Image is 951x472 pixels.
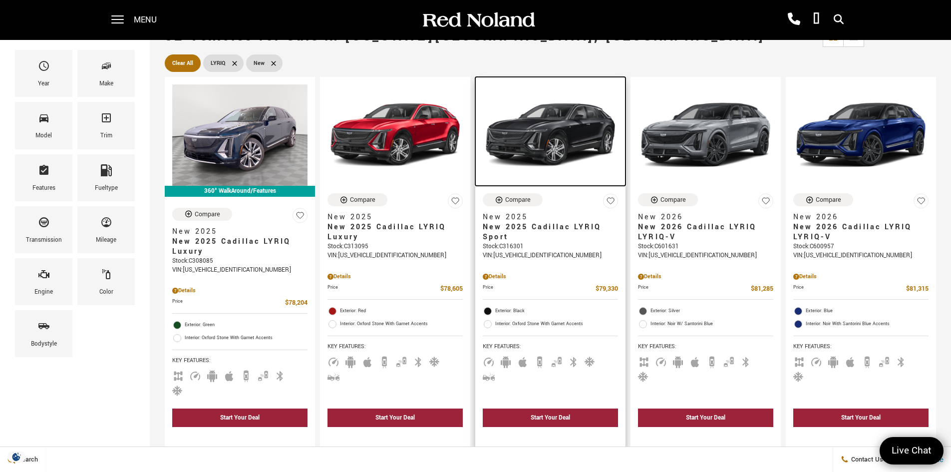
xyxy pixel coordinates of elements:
span: Blind Spot Monitor [257,371,269,379]
span: Bluetooth [412,357,424,365]
span: Blind Spot Monitor [395,357,407,365]
span: Exterior: Green [185,320,308,330]
span: Android Auto [827,357,839,365]
div: undefined - New 2025 Cadillac LYRIQ Luxury With Navigation & AWD [172,430,308,448]
div: FueltypeFueltype [77,154,135,201]
div: VIN: [US_VEHICLE_IDENTIFICATION_NUMBER] [483,251,618,260]
span: New [254,57,265,69]
button: Save Vehicle [758,193,773,213]
span: Engine [38,266,50,287]
div: Start Your Deal [841,414,881,422]
img: Opt-Out Icon [5,452,28,462]
span: AWD [793,357,805,365]
span: Android Auto [344,357,356,365]
span: AWD [638,357,650,365]
span: Key Features : [638,341,773,352]
div: Stock : C308085 [172,257,308,266]
div: Stock : C600957 [793,242,929,251]
span: New 2025 [172,227,300,237]
div: Compare [505,195,531,204]
span: Price [172,298,285,308]
div: Pricing Details - New 2026 Cadillac LYRIQ LYRIQ-V With Navigation & AWD [793,272,929,281]
span: Cooled Seats [793,372,805,380]
span: Exterior: Silver [650,306,773,316]
button: Compare Vehicle [793,193,853,206]
span: Clear All [172,57,193,69]
span: Mileage [100,214,112,235]
span: Exterior: Red [340,306,463,316]
span: New 2026 Cadillac LYRIQ LYRIQ-V [638,222,766,242]
span: New 2025 [327,212,455,222]
span: Forward Collision Warning [327,372,339,380]
div: EngineEngine [15,258,72,305]
a: New 2026New 2026 Cadillac LYRIQ LYRIQ-V [638,212,773,242]
div: Start Your Deal [686,414,725,422]
span: Backup Camera [706,357,718,365]
a: New 2026New 2026 Cadillac LYRIQ LYRIQ-V [793,212,929,242]
span: Price [483,284,596,294]
span: $81,315 [906,284,929,294]
span: Sort By : [874,32,895,40]
span: Interior: Oxford Stone With Garnet Accents [495,319,618,329]
span: Interior: Oxford Stone With Garnet Accents [340,319,463,329]
span: Live Chat [887,444,937,458]
span: Backup Camera [534,357,546,365]
span: Trim [100,109,112,130]
span: Key Features : [793,341,929,352]
div: Model [35,130,52,141]
span: Apple Car-Play [689,357,701,365]
div: undefined - New 2025 Cadillac LYRIQ Luxury With Navigation [327,430,463,448]
span: Exterior: Black [495,306,618,316]
span: Interior: Noir W/ Santorini Blue [650,319,773,329]
span: Cooled Seats [585,357,597,365]
div: Pricing Details - New 2026 Cadillac LYRIQ LYRIQ-V With Navigation & AWD [638,272,773,281]
a: Live Chat [880,437,944,465]
span: Make [100,57,112,78]
span: $78,204 [285,298,308,308]
div: Start Your Deal [483,409,618,427]
span: New 2025 Cadillac LYRIQ Sport [483,222,611,242]
button: Compare Vehicle [483,193,543,206]
a: Price $79,330 [483,284,618,294]
span: New 2025 Cadillac LYRIQ Luxury [172,237,300,257]
span: Model [38,109,50,130]
span: Blind Spot Monitor [551,357,563,365]
div: Start Your Deal [375,414,415,422]
span: Interior: Noir With Santorini Blue Accents [806,319,929,329]
a: New 2025New 2025 Cadillac LYRIQ Luxury [327,212,463,242]
span: Adaptive Cruise Control [655,357,667,365]
span: Adaptive Cruise Control [483,357,495,365]
span: Backup Camera [861,357,873,365]
span: Cooled Seats [429,357,441,365]
div: Pricing Details - New 2025 Cadillac LYRIQ Luxury With Navigation [327,272,463,281]
span: Features [38,162,50,183]
div: Transmission [26,235,62,246]
span: New 2026 [638,212,766,222]
span: Price [638,284,751,294]
span: Cooled Seats [638,372,650,380]
a: Price $81,315 [793,284,929,294]
span: Color [100,266,112,287]
span: Adaptive Cruise Control [327,357,339,365]
span: Apple Car-Play [844,357,856,365]
img: 2026 Cadillac LYRIQ LYRIQ-V [638,84,773,186]
span: Cooled Seats [172,386,184,394]
div: Compare [660,195,686,204]
div: Year [38,78,49,89]
div: VIN: [US_VEHICLE_IDENTIFICATION_NUMBER] [172,266,308,275]
div: BodystyleBodystyle [15,310,72,357]
section: Click to Open Cookie Consent Modal [5,452,28,462]
span: New 2025 [483,212,611,222]
div: Fueltype [95,183,118,194]
img: 2025 Cadillac LYRIQ Luxury [327,84,463,186]
button: Save Vehicle [603,193,618,213]
span: Apple Car-Play [517,357,529,365]
div: ModelModel [15,102,72,149]
div: Compare [350,195,375,204]
div: Start Your Deal [793,409,929,427]
span: Adaptive Cruise Control [189,371,201,379]
div: FeaturesFeatures [15,154,72,201]
a: New 2025New 2025 Cadillac LYRIQ Luxury [172,227,308,257]
span: Key Features : [483,341,618,352]
div: Start Your Deal [220,414,260,422]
